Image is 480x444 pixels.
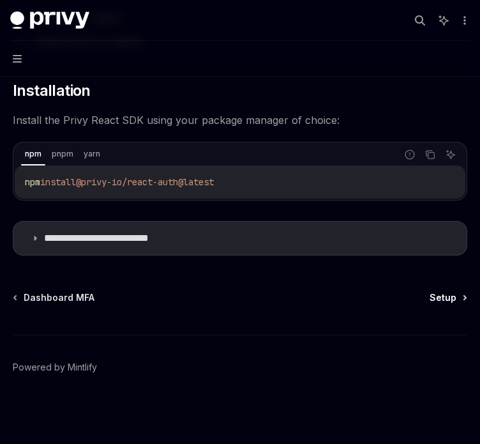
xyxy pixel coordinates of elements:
[21,146,45,162] div: npm
[430,291,466,304] a: Setup
[14,291,94,304] a: Dashboard MFA
[76,176,214,188] span: @privy-io/react-auth@latest
[422,146,439,163] button: Copy the contents from the code block
[48,146,77,162] div: pnpm
[13,361,97,374] a: Powered by Mintlify
[401,146,418,163] button: Report incorrect code
[40,176,76,188] span: install
[24,291,94,304] span: Dashboard MFA
[80,146,104,162] div: yarn
[13,80,91,101] span: Installation
[10,11,89,29] img: dark logo
[457,11,470,29] button: More actions
[25,176,40,188] span: npm
[430,291,456,304] span: Setup
[442,146,459,163] button: Ask AI
[13,111,467,129] span: Install the Privy React SDK using your package manager of choice:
